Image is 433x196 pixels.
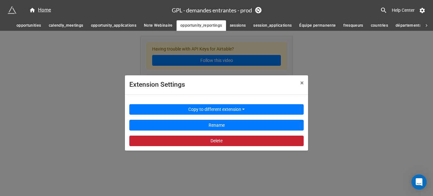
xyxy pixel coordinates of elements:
div: Home [29,6,51,14]
button: Delete [129,136,304,146]
span: fresqueurs [343,22,363,29]
div: Open Intercom Messenger [411,174,427,190]
span: × [300,79,304,87]
a: Sync Base Structure [255,7,262,13]
span: opportunity_reportings [180,22,222,29]
span: sessions [230,22,246,29]
div: scrollable auto tabs example [13,20,420,31]
span: départements FR [396,22,428,29]
button: Copy to different extension [129,104,304,115]
span: Équipe permanente [299,22,336,29]
span: Note Webinaire [144,22,173,29]
span: opportunity_applications [91,22,136,29]
span: calendly_meetings [49,22,83,29]
span: opportunities [16,22,41,29]
div: Extension Settings [129,80,286,90]
span: countries [371,22,388,29]
h3: GPL - demandes entrantes - prod [172,7,252,13]
button: Rename [129,120,304,131]
span: session_applications [253,22,292,29]
a: Help Center [387,4,419,16]
img: miniextensions-icon.73ae0678.png [8,6,16,15]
